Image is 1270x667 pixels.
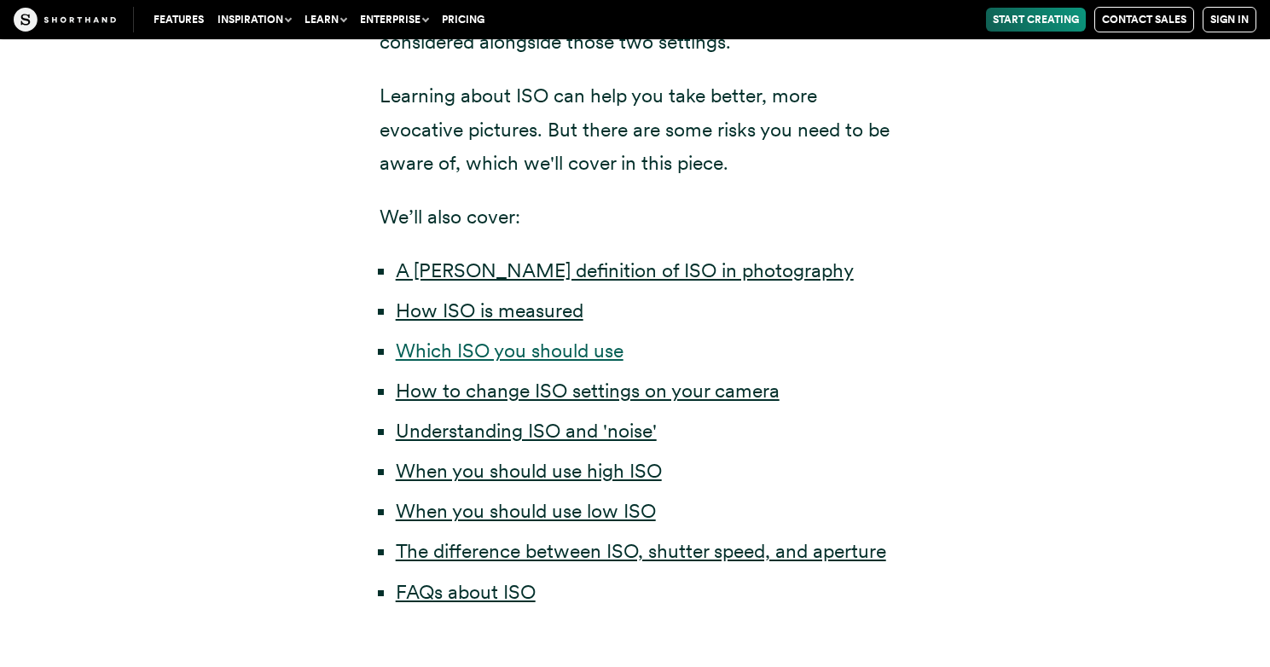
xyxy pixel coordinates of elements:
a: The difference between ISO, shutter speed, and aperture [396,539,886,563]
a: How to change ISO settings on your camera [396,379,780,403]
a: When you should use low ISO [396,499,656,523]
p: Learning about ISO can help you take better, more evocative pictures. But there are some risks yo... [380,79,891,179]
a: Understanding ISO and 'noise' [396,419,657,443]
a: Which ISO you should use [396,339,623,362]
a: When you should use high ISO [396,459,662,483]
button: Enterprise [353,8,435,32]
a: FAQs about ISO [396,580,536,604]
a: Sign in [1203,7,1256,32]
button: Learn [298,8,353,32]
a: A [PERSON_NAME] definition of ISO in photography [396,258,854,282]
a: How ISO is measured [396,299,583,322]
a: Start Creating [986,8,1086,32]
p: We’ll also cover: [380,200,891,234]
button: Inspiration [211,8,298,32]
a: Contact Sales [1094,7,1194,32]
a: Features [147,8,211,32]
img: The Craft [14,8,116,32]
a: Pricing [435,8,491,32]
